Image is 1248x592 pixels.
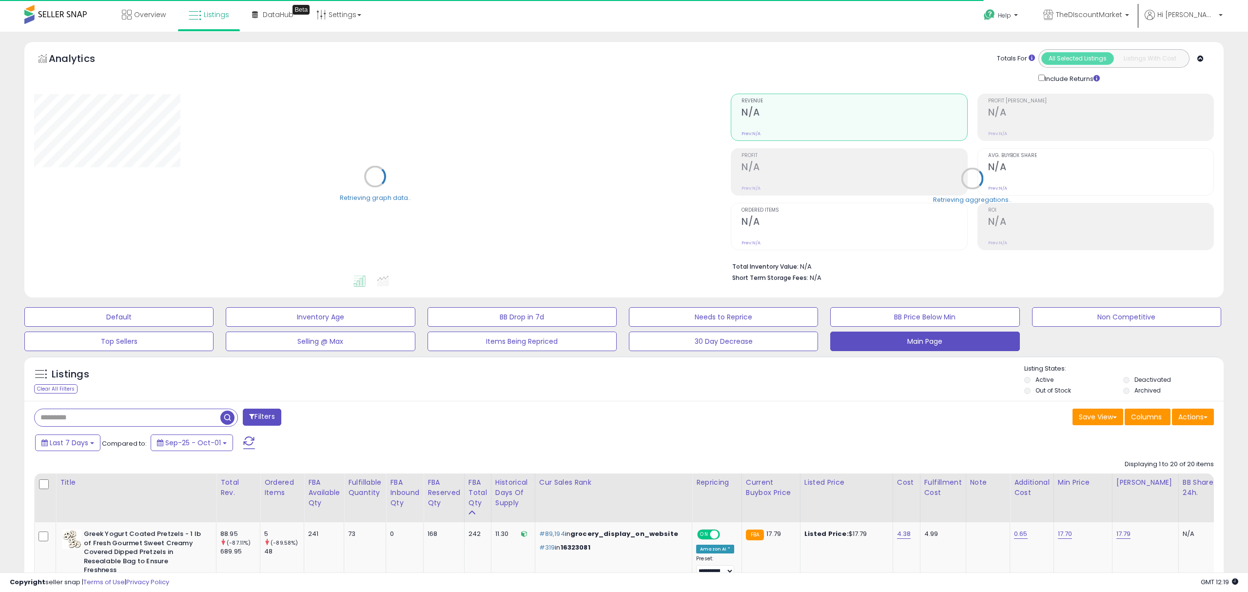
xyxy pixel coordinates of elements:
div: Totals For [997,54,1035,63]
span: Hi [PERSON_NAME] [1157,10,1216,20]
span: DataHub [263,10,293,20]
button: BB Price Below Min [830,307,1019,327]
div: Tooltip anchor [292,5,310,15]
h5: Analytics [49,52,114,68]
span: TheDIscountMarket [1056,10,1122,20]
span: Listings [204,10,229,20]
button: BB Drop in 7d [428,307,617,327]
button: Listings With Cost [1113,52,1186,65]
button: Default [24,307,214,327]
button: Selling @ Max [226,332,415,351]
button: Inventory Age [226,307,415,327]
button: All Selected Listings [1041,52,1114,65]
button: Non Competitive [1032,307,1221,327]
button: Main Page [830,332,1019,351]
a: Help [976,1,1028,32]
div: seller snap | | [10,578,169,587]
button: 30 Day Decrease [629,332,818,351]
div: Retrieving aggregations.. [933,195,1012,204]
strong: Copyright [10,577,45,587]
button: Items Being Repriced [428,332,617,351]
i: Get Help [983,9,995,21]
div: Include Returns [1031,73,1111,84]
button: Top Sellers [24,332,214,351]
div: Retrieving graph data.. [340,193,411,202]
a: Hi [PERSON_NAME] [1145,10,1223,32]
button: Needs to Reprice [629,307,818,327]
span: Overview [134,10,166,20]
span: Help [998,11,1011,20]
